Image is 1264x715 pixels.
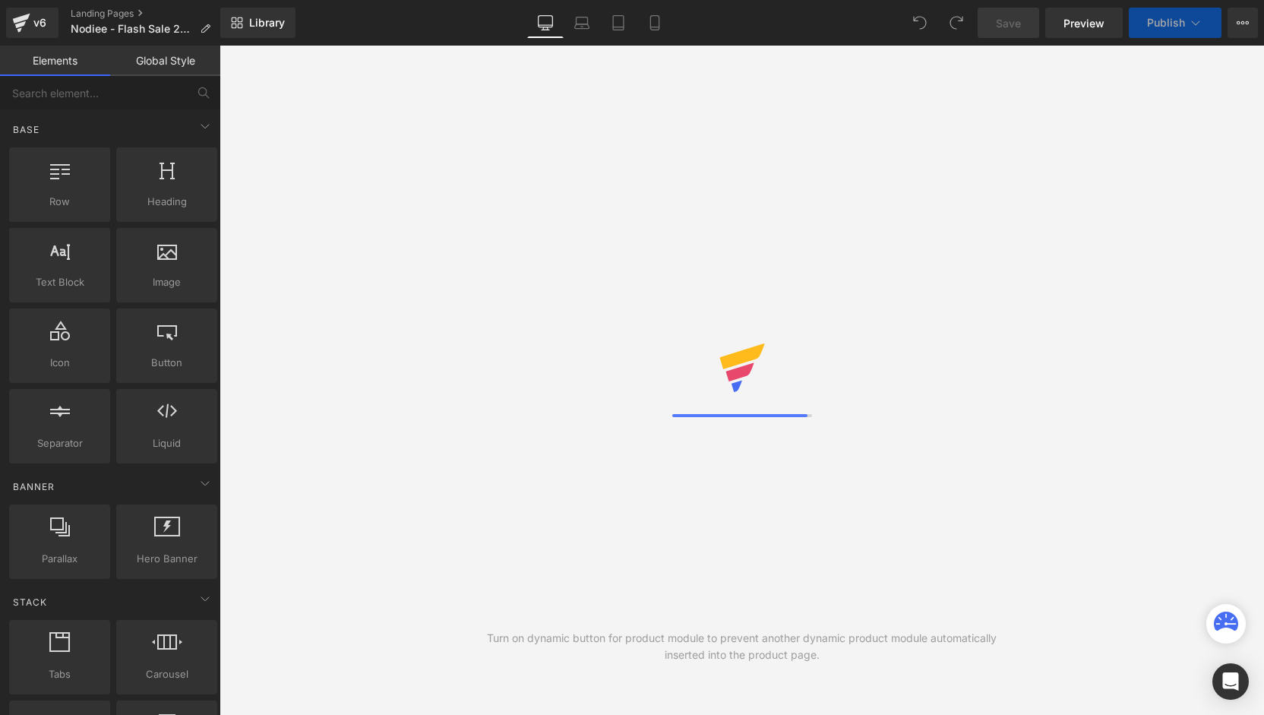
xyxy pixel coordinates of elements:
a: Preview [1045,8,1123,38]
span: Stack [11,595,49,609]
a: Mobile [637,8,673,38]
button: Publish [1129,8,1221,38]
a: Landing Pages [71,8,223,20]
span: Library [249,16,285,30]
a: Laptop [564,8,600,38]
button: Undo [905,8,935,38]
span: Carousel [121,666,213,682]
span: Text Block [14,274,106,290]
span: Icon [14,355,106,371]
span: Separator [14,435,106,451]
span: Heading [121,194,213,210]
span: Row [14,194,106,210]
span: Image [121,274,213,290]
a: New Library [220,8,295,38]
span: Preview [1063,15,1104,31]
span: Publish [1147,17,1185,29]
span: Button [121,355,213,371]
a: Tablet [600,8,637,38]
span: Base [11,122,41,137]
a: Desktop [527,8,564,38]
span: Save [996,15,1021,31]
div: Open Intercom Messenger [1212,663,1249,700]
span: Hero Banner [121,551,213,567]
span: Parallax [14,551,106,567]
div: Turn on dynamic button for product module to prevent another dynamic product module automatically... [481,630,1003,663]
div: v6 [30,13,49,33]
a: v6 [6,8,58,38]
button: More [1228,8,1258,38]
span: Tabs [14,666,106,682]
span: Liquid [121,435,213,451]
button: Redo [941,8,972,38]
span: Nodiee - Flash Sale 2025 [71,23,194,35]
a: Global Style [110,46,220,76]
span: Banner [11,479,56,494]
